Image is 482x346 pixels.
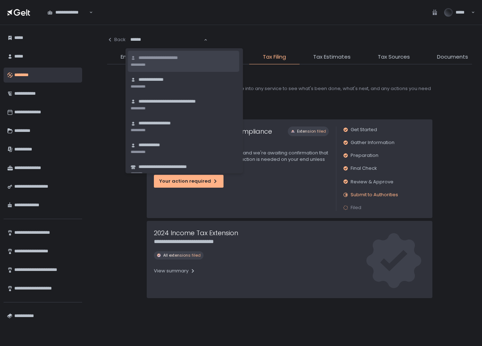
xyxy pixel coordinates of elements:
[130,36,203,43] input: Search for option
[351,204,361,211] span: Filed
[378,53,410,61] span: Tax Sources
[126,32,207,47] div: Search for option
[154,268,196,274] div: View summary
[263,53,286,61] span: Tax Filing
[351,139,395,146] span: Gather Information
[351,192,398,198] span: Submit to Authorities
[107,32,126,47] button: Back
[313,53,351,61] span: Tax Estimates
[159,178,218,184] div: Your action required
[147,85,432,98] h2: Stay on top of your tax filing progress. Dive into any service to see what's been done, what's ne...
[121,53,135,61] span: Entity
[107,36,126,43] div: Back
[154,228,238,238] h1: 2024 Income Tax Extension
[154,175,224,188] button: Your action required
[437,53,468,61] span: Documents
[351,165,377,172] span: Final Check
[163,253,201,258] span: All extensions filed
[154,265,196,277] button: View summary
[43,5,93,20] div: Search for option
[351,127,377,133] span: Get Started
[351,152,378,159] span: Preparation
[297,129,326,134] span: Extension filed
[88,9,89,16] input: Search for option
[351,178,393,185] span: Review & Approve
